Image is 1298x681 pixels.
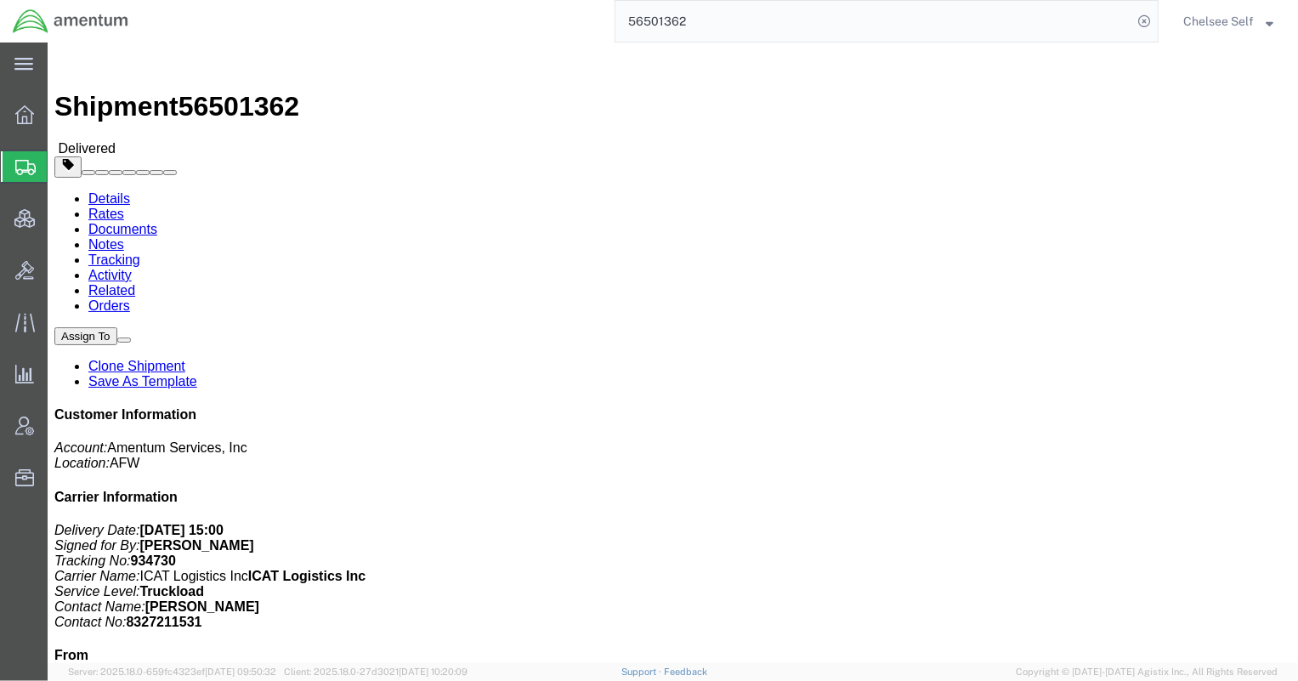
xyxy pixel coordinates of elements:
button: Chelsee Self [1182,11,1274,31]
a: Feedback [664,667,707,677]
input: Search for shipment number, reference number [615,1,1132,42]
span: [DATE] 09:50:32 [205,667,276,677]
span: Server: 2025.18.0-659fc4323ef [68,667,276,677]
img: logo [12,9,129,34]
span: Client: 2025.18.0-27d3021 [284,667,468,677]
iframe: FS Legacy Container [48,43,1298,663]
span: [DATE] 10:20:09 [399,667,468,677]
span: Copyright © [DATE]-[DATE] Agistix Inc., All Rights Reserved [1016,665,1278,679]
span: Chelsee Self [1183,12,1254,31]
a: Support [621,667,664,677]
